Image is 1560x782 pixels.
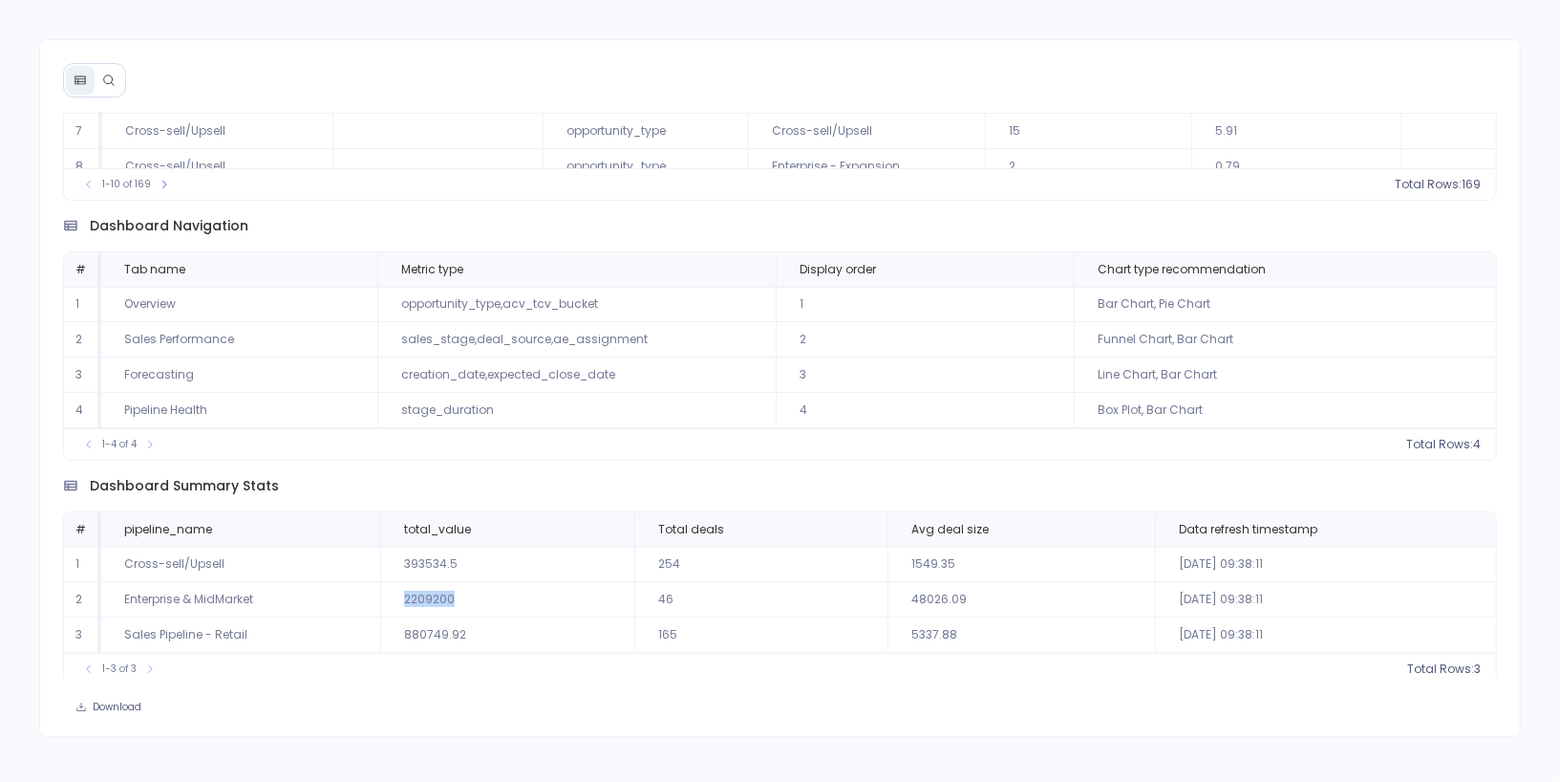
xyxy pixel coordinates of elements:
td: Cross-sell/Upsell [101,547,380,582]
td: 8 [64,149,102,185]
td: Sales Performance [101,322,377,358]
td: 1 [776,287,1074,322]
td: 3 [776,358,1074,393]
td: Cross-sell/Upsell [102,149,332,185]
td: opportunity_type,acv_tcv_bucket [377,287,777,322]
td: 2 [985,149,1191,185]
td: 1 [64,287,101,322]
td: 1 [64,547,101,582]
span: dashboard navigation [90,216,248,236]
span: Total Rows: [1407,662,1474,677]
span: Tab name [124,262,185,277]
td: 393534.5 [380,547,634,582]
span: 1-10 of 169 [102,177,151,192]
span: # [75,261,86,277]
td: opportunity_type [543,149,748,185]
td: Box Plot, Bar Chart [1074,393,1496,428]
span: pipeline_name [124,522,212,537]
td: Sales Pipeline - Retail [101,618,380,653]
td: [DATE] 09:38:11 [1155,582,1496,618]
td: 3 [64,358,101,393]
td: Enterprise - Expansion [748,149,985,185]
td: 5.91 [1191,114,1400,149]
span: 3 [1474,662,1481,677]
td: sales_stage,deal_source,ae_assignment [377,322,777,358]
span: dashboard summary stats [90,476,279,496]
span: Data refresh timestamp [1179,522,1317,537]
button: Download [63,694,154,721]
span: 1-3 of 3 [102,662,137,677]
td: Bar Chart, Pie Chart [1074,287,1496,322]
td: 5337.88 [887,618,1155,653]
td: Pipeline Health [101,393,377,428]
td: 3 [64,618,101,653]
span: Avg deal size [911,522,989,537]
span: 1-4 of 4 [102,437,137,452]
td: Overview [101,287,377,322]
td: opportunity_type [543,114,748,149]
span: 4 [1473,437,1481,452]
span: Metric type [401,262,463,277]
td: 254 [634,547,887,582]
span: Chart type recommendation [1098,262,1266,277]
span: total_value [404,522,471,537]
span: Total Rows: [1395,177,1462,192]
td: 2 [64,582,101,618]
td: 48026.09 [887,582,1155,618]
span: Total Rows: [1406,437,1473,452]
span: Download [93,701,141,714]
span: 169 [1462,177,1481,192]
td: Line Chart, Bar Chart [1074,358,1496,393]
td: 4 [776,393,1074,428]
span: # [75,521,86,537]
span: Display order [800,262,876,277]
td: 15 [985,114,1191,149]
td: stage_duration [377,393,777,428]
td: 880749.92 [380,618,634,653]
td: 7 [64,114,102,149]
td: Forecasting [101,358,377,393]
td: [DATE] 09:38:11 [1155,547,1496,582]
td: 0.79 [1191,149,1400,185]
td: 2 [64,322,101,358]
td: 165 [634,618,887,653]
td: Enterprise & MidMarket [101,582,380,618]
td: [DATE] 09:38:11 [1155,618,1496,653]
td: creation_date,expected_close_date [377,358,777,393]
td: Funnel Chart, Bar Chart [1074,322,1496,358]
td: 1549.35 [887,547,1155,582]
td: 4 [64,393,101,428]
td: Cross-sell/Upsell [102,114,332,149]
td: 46 [634,582,887,618]
span: Total deals [658,522,724,537]
td: 2209200 [380,582,634,618]
td: Cross-sell/Upsell [748,114,985,149]
td: 2 [776,322,1074,358]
